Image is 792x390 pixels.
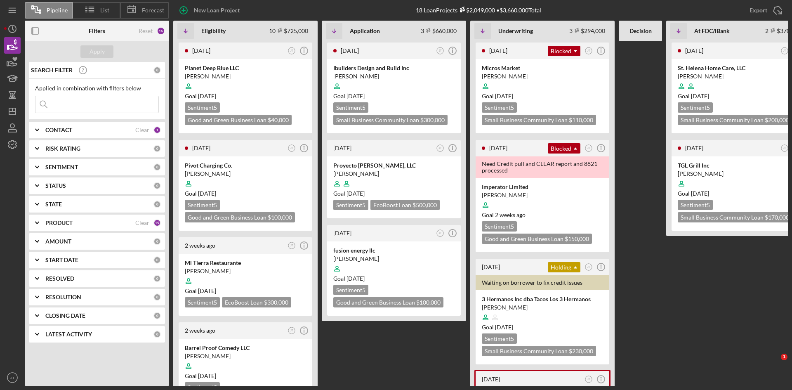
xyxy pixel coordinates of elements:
span: Goal [482,92,513,99]
div: 0 [153,201,161,208]
span: Forecast [142,7,164,14]
div: 0 [153,66,161,74]
b: CLOSING DATE [45,312,85,319]
time: 2025-09-23 17:16 [685,47,703,54]
a: [DATE]JTProyecto [PERSON_NAME], LLC[PERSON_NAME]Goal [DATE]Sentiment5EcoBoost Loan $500,000 [326,139,462,220]
a: [DATE]JTPivot Charging Co.[PERSON_NAME]Goal [DATE]Sentiment5Good and Green Business Loan $100,000 [177,139,313,232]
div: 0 [153,275,161,282]
time: 2025-08-29 22:43 [333,144,351,151]
div: Sentiment 5 [678,102,713,113]
b: START DATE [45,257,78,263]
b: LATEST ACTIVITY [45,331,92,338]
div: 1 [153,126,161,134]
div: 15 [153,219,161,227]
div: Export [750,2,767,19]
div: 0 [153,256,161,264]
span: Goal [678,92,709,99]
time: 09/01/2025 [346,190,365,197]
div: Clear [135,127,149,133]
div: 10 $725,000 [269,27,308,34]
button: JT [286,45,297,57]
div: 0 [153,182,161,189]
time: 08/11/2025 [691,92,709,99]
text: JT [290,147,293,149]
a: [DATE]BlockedJTNeed Credit pull and CLEAR report and 8821 processedImperator Limited[PERSON_NAME]... [474,139,610,253]
div: Planet Deep Blue LLC [185,64,306,72]
b: RESOLVED [45,275,74,282]
span: $300,000 [420,116,445,123]
div: Blocked [548,143,580,154]
div: Small Business Community Loan [482,346,596,356]
button: New Loan Project [173,2,248,19]
div: 16 [157,27,165,35]
div: Waiting on borrower to fix credit issues [476,275,609,290]
time: 2025-09-23 19:38 [192,47,210,54]
div: Good and Green Business Loan [185,212,295,222]
b: RESOLUTION [45,294,81,300]
span: $40,000 [268,116,289,123]
div: Sentiment 5 [333,200,368,210]
button: JT [779,45,790,57]
a: [DATE]JTIbuilders Design and Build Inc[PERSON_NAME]Goal [DATE]Sentiment5Small Business Community ... [326,41,462,135]
div: Sentiment 5 [185,297,220,307]
div: 3 $294,000 [569,27,605,34]
div: Proyecto [PERSON_NAME], LLC [333,161,455,170]
div: [PERSON_NAME] [185,352,306,360]
div: 0 [153,238,161,245]
button: JT [435,143,446,154]
a: [DATE]BlockedJTNeed PFS, CLEAR, UW matrix, SoS, 8821, and Intake callMicros Market[PERSON_NAME]Go... [474,41,610,135]
div: New Loan Project [194,2,240,19]
time: 2025-09-19 17:37 [489,47,507,54]
time: 10/19/2025 [495,92,513,99]
button: Export [741,2,788,19]
b: AMOUNT [45,238,71,245]
button: Apply [80,45,113,58]
b: SEARCH FILTER [31,67,73,73]
div: Blocked [548,46,580,56]
div: Micros Market [482,64,603,72]
text: JT [438,147,441,149]
b: Underwriting [498,28,533,34]
time: 11/07/2025 [198,92,216,99]
time: 2025-09-18 18:08 [489,144,507,151]
a: [DATE]HoldingJTWaiting on borrower to fix credit issues3 Hermanos Inc dba Tacos Los 3 Hermanos[PE... [474,258,610,366]
div: Sentiment 5 [333,285,368,295]
iframe: Intercom live chat [764,354,784,373]
span: $300,000 [264,299,288,306]
a: 2 weeks agoJTMi Tierra Restaurante[PERSON_NAME]Goal [DATE]Sentiment5EcoBoost Loan $300,000 [177,236,313,317]
div: 3 $660,000 [421,27,457,34]
div: Clear [135,220,149,226]
b: SENTIMENT [45,164,78,170]
div: 0 [153,331,161,338]
div: Sentiment 5 [333,102,368,113]
b: At FDC/iBank [694,28,730,34]
div: [PERSON_NAME] [333,72,455,80]
div: Apply [90,45,105,58]
b: Decision [629,28,652,34]
span: Goal [482,324,513,331]
time: 10/25/2025 [198,287,216,294]
div: Applied in combination with filters below [35,85,159,92]
text: JT [783,147,786,149]
b: RISK RATING [45,145,80,152]
span: $110,000 [569,116,593,123]
time: 08/30/2025 [495,324,513,331]
time: 09/29/2025 [691,190,709,197]
div: Sentiment 5 [185,200,220,210]
time: 10/04/2025 [346,92,365,99]
span: List [100,7,109,14]
div: [PERSON_NAME] [482,72,603,80]
div: Mi Tierra Restaurante [185,259,306,267]
text: JT [438,49,441,52]
time: 2025-09-23 00:29 [192,144,210,151]
div: Sentiment 5 [482,333,517,344]
time: 2025-09-18 21:21 [685,144,703,151]
time: 2025-09-10 18:21 [185,327,215,334]
b: Eligibility [201,28,226,34]
span: $100,000 [268,214,292,221]
div: [PERSON_NAME] [482,303,603,312]
div: 18 Loan Projects • $3,660,000 Total [416,7,541,14]
button: JT [779,143,790,154]
div: EcoBoost Loan [222,297,291,307]
div: Barrel Proof Comedy LLC [185,344,306,352]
